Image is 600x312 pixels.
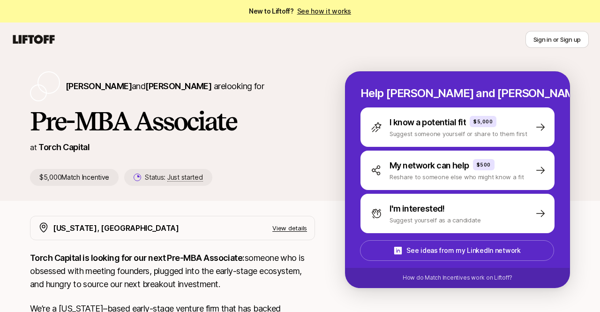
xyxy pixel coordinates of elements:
p: $5,000 Match Incentive [30,169,119,186]
p: I know a potential fit [390,116,466,129]
p: Help [PERSON_NAME] and [PERSON_NAME] hire [360,87,555,100]
p: See ideas from my LinkedIn network [406,245,520,256]
p: View details [272,223,307,233]
button: Sign in or Sign up [525,31,589,48]
p: someone who is obsessed with meeting founders, plugged into the early-stage ecosystem, and hungry... [30,251,315,291]
p: are looking for [66,80,264,93]
span: New to Liftoff? [249,6,351,17]
p: My network can help [390,159,469,172]
p: Reshare to someone else who might know a fit [390,172,524,182]
span: and [132,81,211,91]
span: [PERSON_NAME] [66,81,132,91]
button: See ideas from my LinkedIn network [360,240,554,261]
p: $500 [477,161,491,168]
span: [PERSON_NAME] [145,81,211,91]
p: Suggest yourself as a candidate [390,215,481,225]
h1: Pre-MBA Associate [30,107,315,135]
p: at [30,141,37,153]
a: See how it works [297,7,352,15]
span: Just started [167,173,203,182]
strong: Torch Capital is looking for our next Pre-MBA Associate: [30,253,245,263]
p: [US_STATE], [GEOGRAPHIC_DATA] [53,222,179,234]
p: Suggest someone yourself or share to them first [390,129,527,138]
p: Status: [145,172,202,183]
p: $5,000 [473,118,493,125]
p: I'm interested! [390,202,445,215]
a: Torch Capital [38,142,90,152]
p: How do Match Incentives work on Liftoff? [403,274,512,282]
